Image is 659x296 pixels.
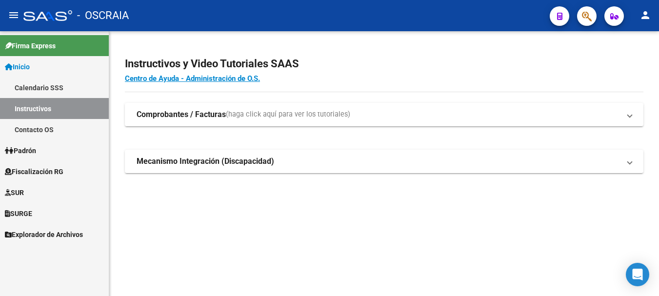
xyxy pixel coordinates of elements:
span: (haga click aquí para ver los tutoriales) [226,109,350,120]
span: Firma Express [5,40,56,51]
h2: Instructivos y Video Tutoriales SAAS [125,55,643,73]
span: Explorador de Archivos [5,229,83,240]
mat-expansion-panel-header: Mecanismo Integración (Discapacidad) [125,150,643,173]
mat-icon: menu [8,9,20,21]
span: SURGE [5,208,32,219]
span: - OSCRAIA [77,5,129,26]
strong: Comprobantes / Facturas [137,109,226,120]
span: Fiscalización RG [5,166,63,177]
span: SUR [5,187,24,198]
div: Open Intercom Messenger [626,263,649,286]
a: Centro de Ayuda - Administración de O.S. [125,74,260,83]
mat-expansion-panel-header: Comprobantes / Facturas(haga click aquí para ver los tutoriales) [125,103,643,126]
strong: Mecanismo Integración (Discapacidad) [137,156,274,167]
mat-icon: person [639,9,651,21]
span: Padrón [5,145,36,156]
span: Inicio [5,61,30,72]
